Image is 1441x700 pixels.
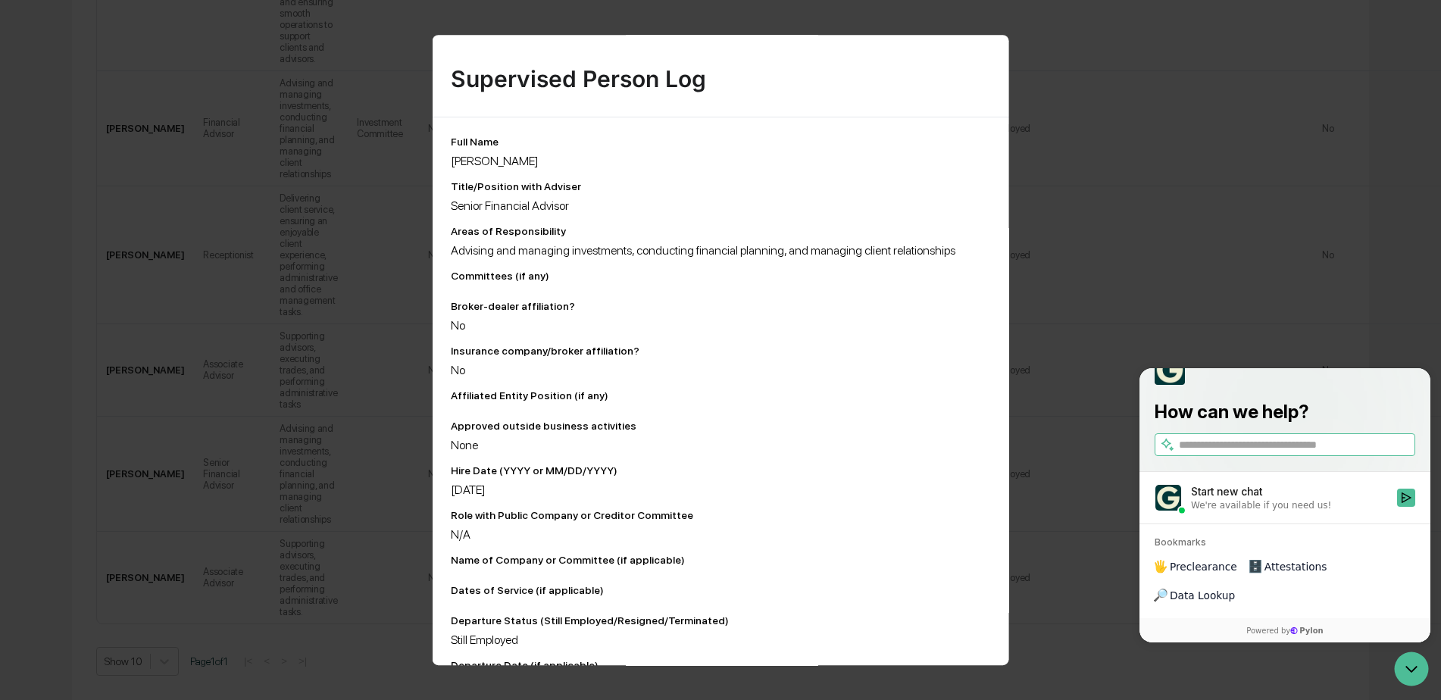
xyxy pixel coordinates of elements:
[52,131,192,143] div: We're available if you need us!
[451,483,991,497] div: [DATE]
[451,554,991,566] div: Name of Company or Committee (if applicable)
[15,32,276,56] p: How can we help?
[451,225,991,237] div: Areas of Responsibility
[125,191,188,206] span: Attestations
[107,256,183,268] a: Powered byPylon
[451,345,991,357] div: Insurance company/broker affiliation?
[451,420,991,432] div: Approved outside business activities
[451,584,991,596] div: Dates of Service (if applicable)
[1393,650,1433,691] iframe: Open customer support
[110,192,122,205] div: 🗄️
[451,53,991,92] div: Supervised Person Log
[151,257,183,268] span: Pylon
[258,120,276,139] button: Start new chat
[451,180,991,192] div: Title/Position with Adviser
[15,221,27,233] div: 🔎
[451,633,991,647] div: Still Employed
[15,192,27,205] div: 🖐️
[451,438,991,452] div: None
[451,527,991,542] div: N/A
[451,198,991,213] div: Senior Financial Advisor
[451,318,991,333] div: No
[451,659,991,671] div: Departure Date (if applicable)
[451,154,991,168] div: [PERSON_NAME]
[451,136,991,148] div: Full Name
[9,185,104,212] a: 🖐️Preclearance
[30,220,95,235] span: Data Lookup
[451,389,991,402] div: Affiliated Entity Position (if any)
[451,243,991,258] div: Advising and managing investments, conducting financial planning, and managing client relationships
[30,191,98,206] span: Preclearance
[451,300,991,312] div: Broker-dealer affiliation?
[15,116,42,143] img: 1746055101610-c473b297-6a78-478c-a979-82029cc54cd1
[52,116,249,131] div: Start new chat
[1139,368,1430,642] iframe: Customer support window
[451,614,991,627] div: Departure Status (Still Employed/Resigned/Terminated)
[451,509,991,521] div: Role with Public Company or Creditor Committee
[9,214,102,241] a: 🔎Data Lookup
[451,270,991,282] div: Committees (if any)
[104,185,194,212] a: 🗄️Attestations
[451,363,991,377] div: No
[451,464,991,477] div: Hire Date (YYYY or MM/DD/YYYY)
